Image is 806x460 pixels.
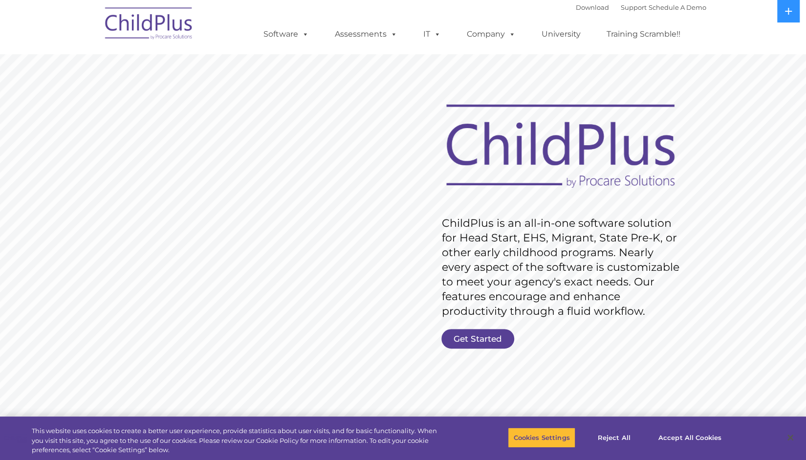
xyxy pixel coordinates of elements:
a: Training Scramble!! [597,24,690,44]
a: Schedule A Demo [649,3,706,11]
button: Close [780,427,801,448]
button: Accept All Cookies [653,427,727,448]
a: Company [457,24,525,44]
a: Download [576,3,609,11]
a: Assessments [325,24,407,44]
rs-layer: ChildPlus is an all-in-one software solution for Head Start, EHS, Migrant, State Pre-K, or other ... [442,216,684,319]
a: IT [414,24,451,44]
a: Get Started [441,329,514,349]
a: University [532,24,590,44]
font: | [576,3,706,11]
button: Cookies Settings [508,427,575,448]
button: Reject All [584,427,645,448]
div: This website uses cookies to create a better user experience, provide statistics about user visit... [32,426,443,455]
img: ChildPlus by Procare Solutions [100,0,198,49]
a: Software [254,24,319,44]
a: Support [621,3,647,11]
